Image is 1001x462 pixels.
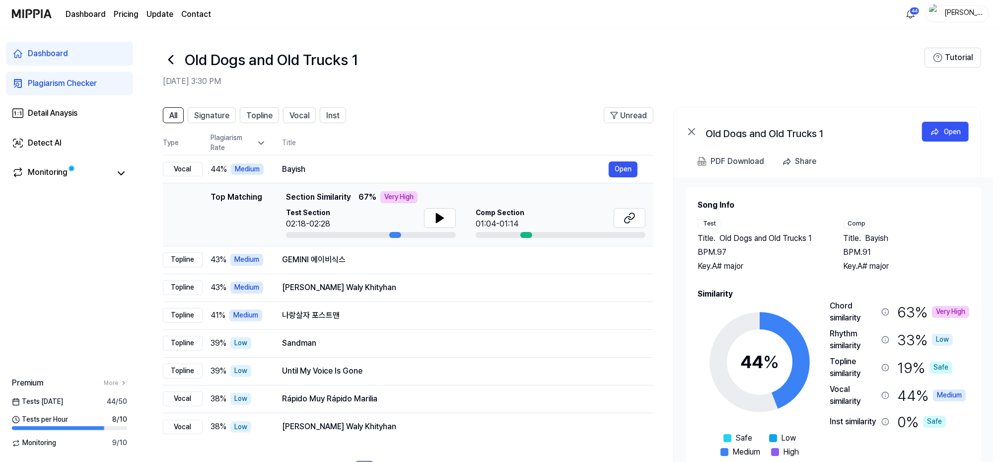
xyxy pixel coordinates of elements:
[163,280,203,295] div: Topline
[944,8,983,19] div: [PERSON_NAME]
[865,232,889,244] span: Bayish
[211,254,226,266] span: 43 %
[28,48,68,60] div: Dashboard
[698,288,969,300] h2: Similarity
[28,107,77,119] div: Detail Anaysis
[358,191,376,203] span: 67 %
[181,8,211,20] a: Contact
[609,161,638,177] a: Open
[830,416,877,428] div: Inst similarity
[231,163,264,175] div: Medium
[732,446,760,458] span: Medium
[28,77,97,89] div: Plagiarism Checker
[6,72,133,95] a: Plagiarism Checker
[12,397,63,407] span: Tests [DATE]
[711,155,764,168] div: PDF Download
[903,6,919,22] button: 알림44
[282,309,638,321] div: 나랑살자 포스트맨
[282,337,638,349] div: Sandman
[114,8,139,20] button: Pricing
[163,308,203,323] div: Topline
[282,421,638,433] div: [PERSON_NAME] Waly Khityhan
[12,377,43,389] span: Premium
[194,110,229,122] span: Signature
[706,126,904,138] div: Old Dogs and Old Trucks 1
[933,389,966,401] div: Medium
[698,246,824,258] div: BPM. 97
[380,191,418,203] div: Very High
[897,300,969,324] div: 63 %
[326,110,340,122] span: Inst
[282,365,638,377] div: Until My Voice Is Gone
[286,218,330,230] div: 02:18-02:28
[112,438,127,448] span: 9 / 10
[211,163,227,175] span: 44 %
[163,336,203,351] div: Topline
[781,432,796,444] span: Low
[163,162,203,177] div: Vocal
[929,362,952,374] div: Safe
[910,7,920,15] div: 44
[897,328,953,352] div: 33 %
[282,393,638,405] div: Rápido Muy Rápido Marilia
[844,219,870,229] div: Comp
[163,391,203,406] div: Vocal
[844,260,970,272] div: Key. A# major
[844,246,970,258] div: BPM. 91
[830,300,877,324] div: Chord similarity
[163,76,925,87] h2: [DATE] 3:30 PM
[104,379,127,387] a: More
[735,432,752,444] span: Safe
[283,107,316,123] button: Vocal
[897,384,966,407] div: 44 %
[926,5,989,22] button: profile[PERSON_NAME]
[169,110,177,122] span: All
[286,208,330,218] span: Test Section
[763,351,779,373] span: %
[476,218,524,230] div: 01:04-01:14
[246,110,273,122] span: Topline
[698,232,715,244] span: Title .
[211,365,226,377] span: 39 %
[795,155,816,168] div: Share
[6,42,133,66] a: Dashboard
[282,163,609,175] div: Bayish
[185,49,358,70] h1: Old Dogs and Old Trucks 1
[282,282,638,294] div: [PERSON_NAME] Waly Khityhan
[286,191,351,203] span: Section Similarity
[698,157,707,166] img: PDF Download
[28,137,62,149] div: Detect AI
[12,415,68,425] span: Tests per Hour
[698,219,721,229] div: Test
[163,420,203,435] div: Vocal
[6,131,133,155] a: Detect AI
[289,110,309,122] span: Vocal
[696,152,766,171] button: PDF Download
[944,126,961,137] div: Open
[211,191,262,238] div: Top Matching
[6,101,133,125] a: Detail Anaysis
[211,337,226,349] span: 39 %
[719,232,812,244] span: Old Dogs and Old Trucks 1
[66,8,106,20] a: Dashboard
[211,282,226,294] span: 43 %
[230,421,251,433] div: Low
[476,208,524,218] span: Comp Section
[211,393,226,405] span: 38 %
[28,166,68,180] div: Monitoring
[923,416,946,428] div: Safe
[163,252,203,267] div: Topline
[844,232,861,244] span: Title .
[211,421,226,433] span: 38 %
[146,8,173,20] a: Update
[620,110,647,122] span: Unread
[12,438,56,448] span: Monitoring
[240,107,279,123] button: Topline
[12,166,111,180] a: Monitoring
[929,4,941,24] img: profile
[230,282,263,294] div: Medium
[282,131,653,155] th: Title
[905,8,917,20] img: 알림
[925,48,981,68] button: Tutorial
[230,393,251,405] div: Low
